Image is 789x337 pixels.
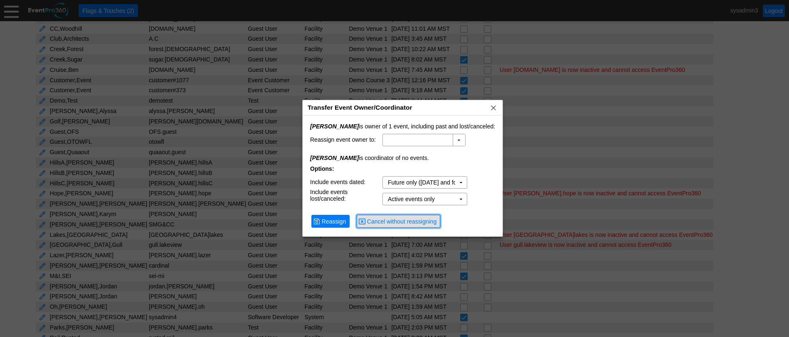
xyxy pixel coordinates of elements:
span: Active events only [388,195,435,203]
span: Cancel without reassigning [365,217,438,226]
span: Reassign [313,217,348,226]
div: Options: [310,165,495,172]
span: is owner of 1 event, including past and lost/canceled: [310,123,495,130]
i: [PERSON_NAME] [310,155,359,161]
div: Include events dated: [310,179,381,185]
div: Reassign event owner to: [310,136,381,143]
span: Cancel without reassigning [359,217,438,226]
i: [PERSON_NAME] [310,123,359,130]
span: Transfer Event Owner/Coordinator [308,104,412,111]
span: Reassign [320,217,348,226]
span: Future only ([DATE] and forward) [388,178,473,187]
span: is coordinator of no events. [310,155,429,161]
div: Include events lost/canceled: [310,189,381,202]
